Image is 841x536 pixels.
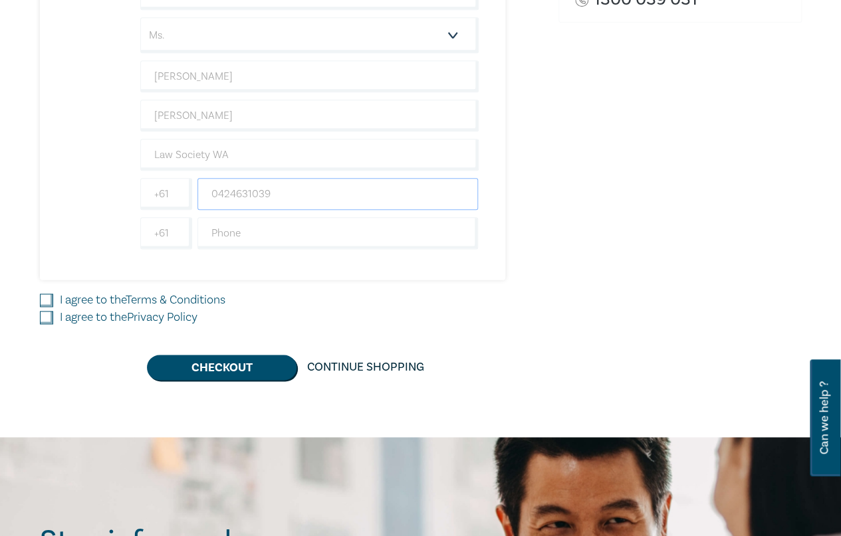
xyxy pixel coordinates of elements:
input: +61 [140,178,192,210]
label: I agree to the [60,292,225,309]
label: I agree to the [60,309,197,326]
button: Checkout [147,355,297,380]
input: Company [140,139,479,171]
a: Terms & Conditions [126,292,225,308]
input: Phone [197,217,479,249]
a: Privacy Policy [127,310,197,325]
input: +61 [140,217,192,249]
a: Continue Shopping [297,355,435,380]
input: Last Name* [140,100,479,132]
span: Can we help ? [818,367,830,468]
input: First Name* [140,60,479,92]
input: Mobile* [197,178,479,210]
